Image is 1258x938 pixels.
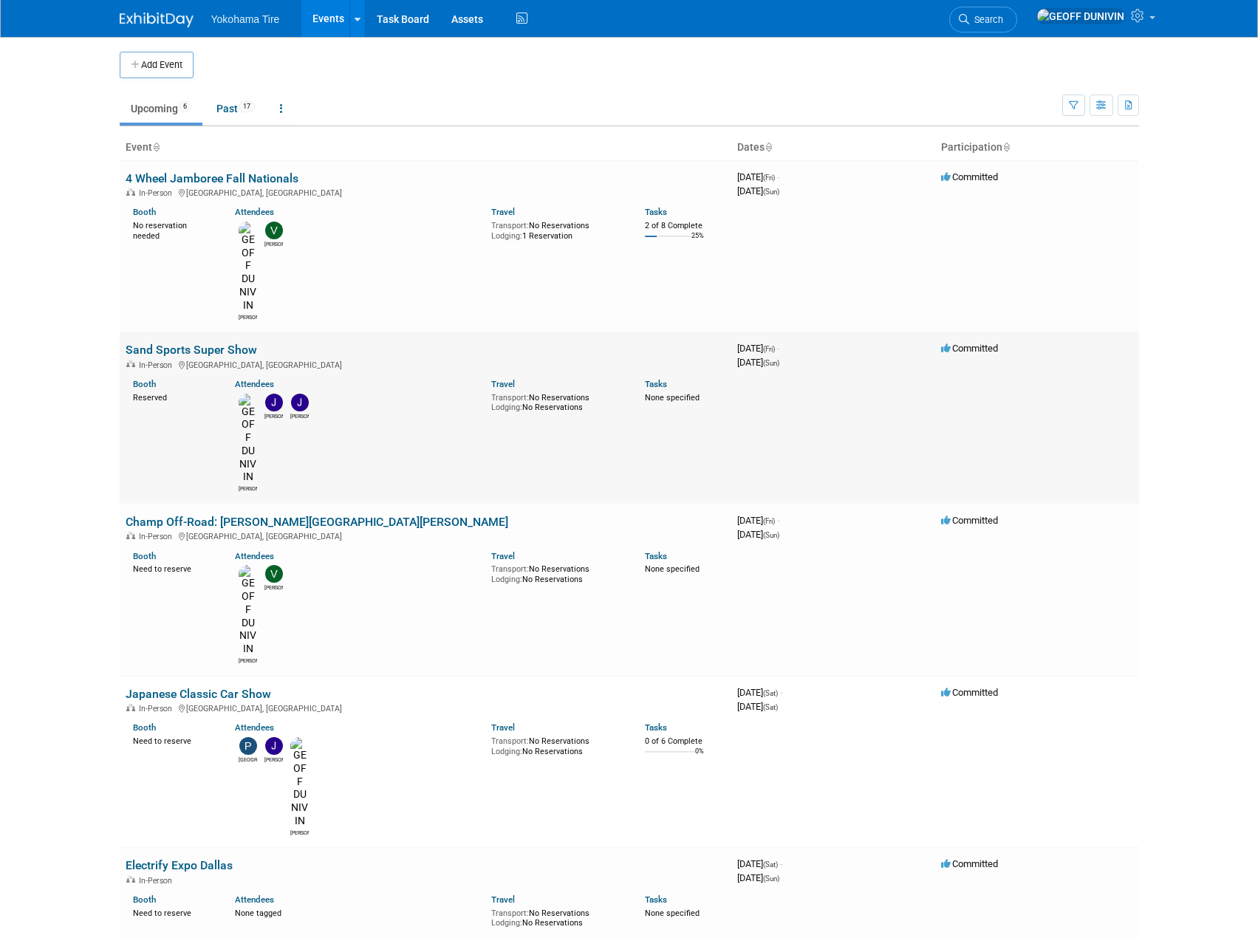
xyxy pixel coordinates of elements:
[763,874,779,883] span: (Sun)
[780,687,782,698] span: -
[763,345,775,353] span: (Fri)
[139,188,177,198] span: In-Person
[235,906,480,919] div: None tagged
[133,894,156,905] a: Booth
[264,755,283,764] div: Jason Heath
[645,393,700,403] span: None specified
[737,872,779,883] span: [DATE]
[239,312,257,321] div: GEOFF DUNIVIN
[763,174,775,182] span: (Fri)
[126,858,233,872] a: Electrify Expo Dallas
[126,360,135,368] img: In-Person Event
[126,171,298,185] a: 4 Wheel Jamboree Fall Nationals
[239,222,257,312] img: GEOFF DUNIVIN
[491,221,529,230] span: Transport:
[491,722,515,733] a: Travel
[737,858,782,869] span: [DATE]
[777,515,779,526] span: -
[126,687,271,701] a: Japanese Classic Car Show
[763,359,779,367] span: (Sun)
[133,733,213,747] div: Need to reserve
[205,95,266,123] a: Past17
[179,101,191,112] span: 6
[491,207,515,217] a: Travel
[239,737,257,755] img: Paris Hull
[264,239,283,248] div: Vincent Baud
[239,101,255,112] span: 17
[139,360,177,370] span: In-Person
[126,186,725,198] div: [GEOGRAPHIC_DATA], [GEOGRAPHIC_DATA]
[290,828,309,837] div: GEOFF DUNIVIN
[969,14,1003,25] span: Search
[737,171,779,182] span: [DATE]
[139,532,177,541] span: In-Person
[239,755,257,764] div: Paris Hull
[737,185,779,196] span: [DATE]
[737,343,779,354] span: [DATE]
[120,13,194,27] img: ExhibitDay
[777,343,779,354] span: -
[133,218,213,241] div: No reservation needed
[291,394,309,411] img: Janelle Williams
[949,7,1017,32] a: Search
[290,737,309,828] img: GEOFF DUNIVIN
[763,703,778,711] span: (Sat)
[941,171,998,182] span: Committed
[645,221,725,231] div: 2 of 8 Complete
[120,52,194,78] button: Add Event
[780,858,782,869] span: -
[763,860,778,869] span: (Sat)
[491,390,623,413] div: No Reservations No Reservations
[491,906,623,928] div: No Reservations No Reservations
[691,232,704,252] td: 25%
[491,551,515,561] a: Travel
[235,551,274,561] a: Attendees
[645,722,667,733] a: Tasks
[941,343,998,354] span: Committed
[133,379,156,389] a: Booth
[235,379,274,389] a: Attendees
[133,551,156,561] a: Booth
[777,171,779,182] span: -
[235,894,274,905] a: Attendees
[265,737,283,755] img: Jason Heath
[491,908,529,918] span: Transport:
[737,357,779,368] span: [DATE]
[133,722,156,733] a: Booth
[239,565,257,656] img: GEOFF DUNIVIN
[120,135,731,160] th: Event
[126,188,135,196] img: In-Person Event
[126,358,725,370] div: [GEOGRAPHIC_DATA], [GEOGRAPHIC_DATA]
[737,529,779,540] span: [DATE]
[290,411,309,420] div: Janelle Williams
[645,207,667,217] a: Tasks
[133,390,213,403] div: Reserved
[1002,141,1010,153] a: Sort by Participation Type
[737,701,778,712] span: [DATE]
[645,736,725,747] div: 0 of 6 Complete
[491,733,623,756] div: No Reservations No Reservations
[235,722,274,733] a: Attendees
[645,564,700,574] span: None specified
[737,687,782,698] span: [DATE]
[235,207,274,217] a: Attendees
[126,704,135,711] img: In-Person Event
[491,564,529,574] span: Transport:
[491,403,522,412] span: Lodging:
[239,656,257,665] div: GEOFF DUNIVIN
[941,515,998,526] span: Committed
[120,95,202,123] a: Upcoming6
[139,704,177,713] span: In-Person
[126,530,725,541] div: [GEOGRAPHIC_DATA], [GEOGRAPHIC_DATA]
[763,188,779,196] span: (Sun)
[264,583,283,592] div: Vincent Baud
[491,218,623,241] div: No Reservations 1 Reservation
[491,736,529,746] span: Transport:
[264,411,283,420] div: Jason Heath
[731,135,935,160] th: Dates
[941,858,998,869] span: Committed
[265,394,283,411] img: Jason Heath
[126,515,508,529] a: Champ Off-Road: [PERSON_NAME][GEOGRAPHIC_DATA][PERSON_NAME]
[126,876,135,883] img: In-Person Event
[491,231,522,241] span: Lodging:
